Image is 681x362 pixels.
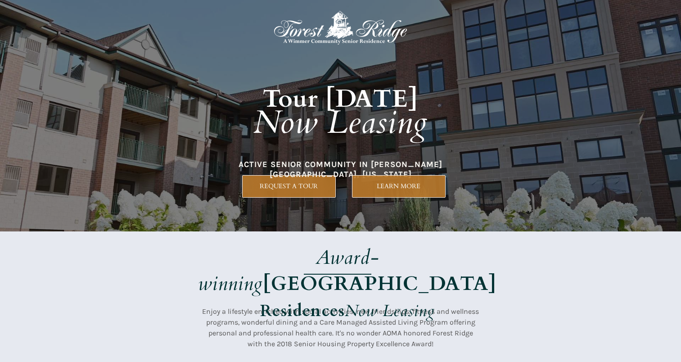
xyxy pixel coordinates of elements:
[239,159,442,179] span: ACTIVE SENIOR COMMUNITY IN [PERSON_NAME][GEOGRAPHIC_DATA], [US_STATE]
[198,244,379,297] em: Award-winning
[253,101,428,145] em: Now Leasing
[260,300,345,322] strong: Residences
[243,182,335,190] span: REQUEST A TOUR
[352,182,445,190] span: LEARN MORE
[352,175,446,198] a: LEARN MORE
[345,300,435,322] em: Now Leasing
[242,175,336,198] a: REQUEST A TOUR
[263,270,496,297] strong: [GEOGRAPHIC_DATA]
[263,82,419,116] strong: Tour [DATE]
